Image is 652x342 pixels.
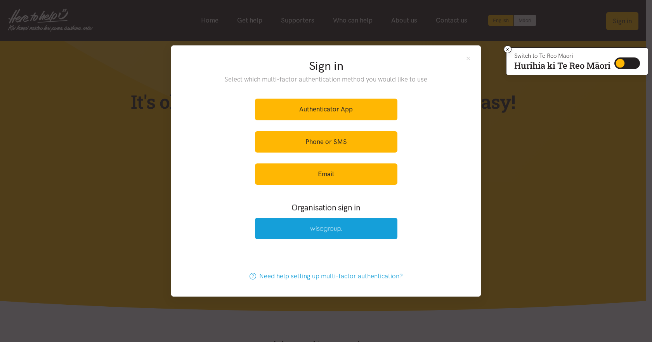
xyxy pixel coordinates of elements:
a: Need help setting up multi-factor authentication? [241,266,411,287]
a: Phone or SMS [255,131,397,153]
a: Email [255,163,397,185]
a: Authenticator App [255,99,397,120]
p: Switch to Te Reo Māori [514,54,610,58]
h3: Organisation sign in [234,202,418,213]
img: Wise Group [310,226,342,233]
h2: Sign in [209,58,444,74]
p: Hurihia ki Te Reo Māori [514,62,610,69]
button: Close [465,55,472,61]
p: Select which multi-factor authentication method you would like to use [209,74,444,85]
